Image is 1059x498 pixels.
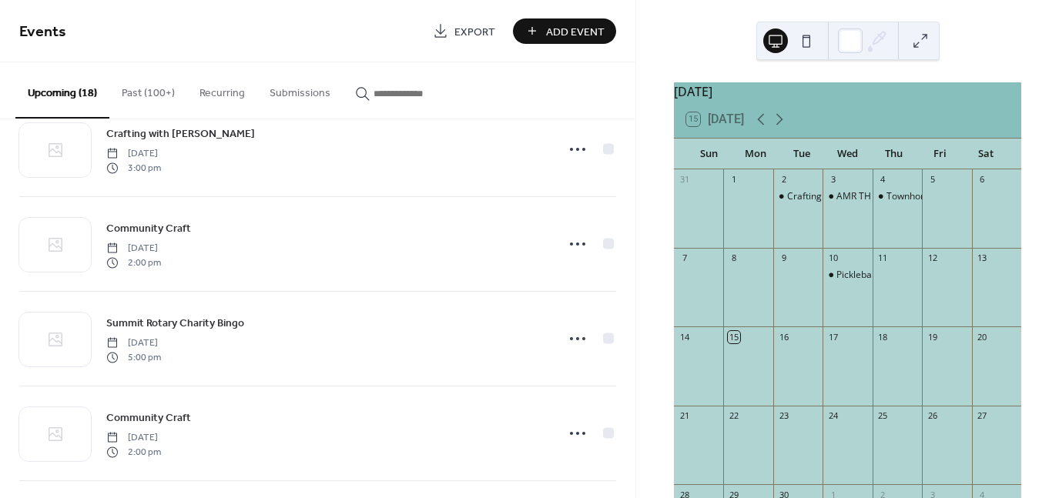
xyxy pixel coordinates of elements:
span: 2:00 pm [106,256,161,269]
div: 14 [679,331,690,343]
a: Crafting with [PERSON_NAME] [106,125,255,142]
div: AMR TH Board of Directors Meeting [836,190,990,203]
div: 12 [927,252,938,264]
div: Townhomes Neighborhood Meeting [873,190,922,203]
div: 3 [827,174,839,185]
span: [DATE] [106,336,161,350]
button: Upcoming (18) [15,62,109,119]
div: Townhomes Neighborhood Meeting [886,190,1041,203]
div: Crafting with [PERSON_NAME] [787,190,917,203]
span: [DATE] [106,431,161,445]
div: 5 [927,174,938,185]
div: 31 [679,174,690,185]
a: Community Craft [106,219,191,237]
div: Fri [917,139,963,169]
div: Wed [825,139,871,169]
div: 24 [827,410,839,422]
span: Export [454,24,495,40]
span: 2:00 pm [106,445,161,459]
div: 17 [827,331,839,343]
div: 15 [728,331,739,343]
span: Community Craft [106,410,191,426]
a: Summit Rotary Charity Bingo [106,314,244,332]
div: 19 [927,331,938,343]
div: Pickleball Club Meeting [823,269,872,282]
div: 16 [778,331,789,343]
span: [DATE] [106,147,161,161]
div: 26 [927,410,938,422]
a: Community Craft [106,409,191,426]
a: Export [421,18,507,44]
span: Events [19,17,66,47]
div: 10 [827,252,839,264]
button: Past (100+) [109,62,187,117]
div: Sat [963,139,1009,169]
div: 22 [728,410,739,422]
button: Recurring [187,62,257,117]
span: 3:00 pm [106,161,161,175]
div: 23 [778,410,789,422]
div: 7 [679,252,690,264]
div: Pickleball Club Meeting [836,269,936,282]
button: Submissions [257,62,343,117]
span: Add Event [546,24,605,40]
div: Crafting with Polly [773,190,823,203]
div: Tue [779,139,825,169]
span: Crafting with [PERSON_NAME] [106,126,255,142]
div: 8 [728,252,739,264]
div: 2 [778,174,789,185]
button: Add Event [513,18,616,44]
div: 4 [877,174,889,185]
div: 18 [877,331,889,343]
span: Community Craft [106,221,191,237]
div: 27 [977,410,988,422]
div: AMR TH Board of Directors Meeting [823,190,872,203]
div: [DATE] [674,82,1021,101]
div: 21 [679,410,690,422]
span: 5:00 pm [106,350,161,364]
span: Summit Rotary Charity Bingo [106,316,244,332]
div: Mon [732,139,779,169]
div: 1 [728,174,739,185]
div: 25 [877,410,889,422]
div: 11 [877,252,889,264]
div: 9 [778,252,789,264]
div: 6 [977,174,988,185]
div: 13 [977,252,988,264]
span: [DATE] [106,242,161,256]
div: Thu [870,139,917,169]
div: Sun [686,139,732,169]
div: 20 [977,331,988,343]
